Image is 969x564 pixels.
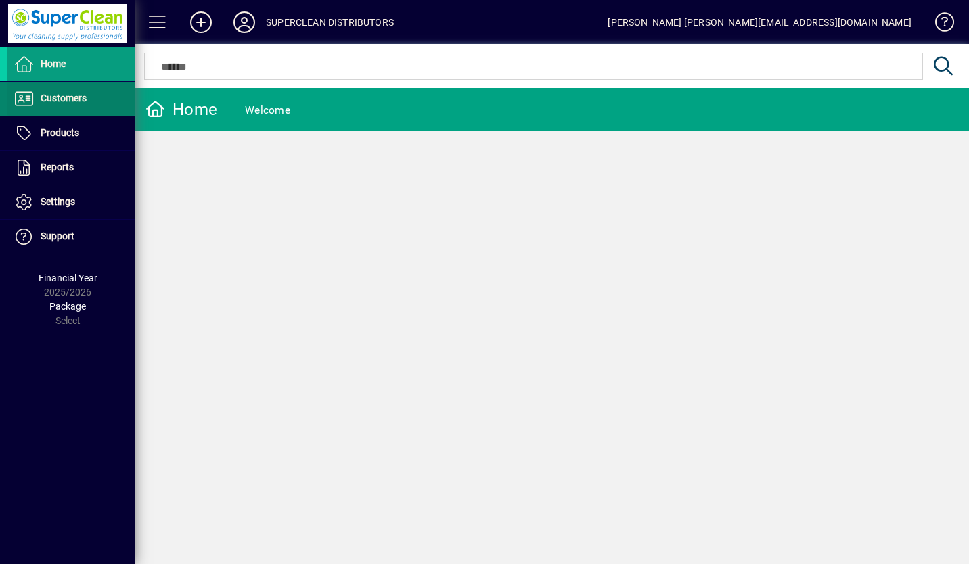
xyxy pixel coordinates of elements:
[608,11,911,33] div: [PERSON_NAME] [PERSON_NAME][EMAIL_ADDRESS][DOMAIN_NAME]
[39,273,97,283] span: Financial Year
[49,301,86,312] span: Package
[223,10,266,34] button: Profile
[7,185,135,219] a: Settings
[7,220,135,254] a: Support
[925,3,952,47] a: Knowledge Base
[145,99,217,120] div: Home
[266,11,394,33] div: SUPERCLEAN DISTRIBUTORS
[41,231,74,241] span: Support
[7,151,135,185] a: Reports
[41,162,74,172] span: Reports
[245,99,290,121] div: Welcome
[41,196,75,207] span: Settings
[41,93,87,103] span: Customers
[7,82,135,116] a: Customers
[179,10,223,34] button: Add
[41,127,79,138] span: Products
[7,116,135,150] a: Products
[41,58,66,69] span: Home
